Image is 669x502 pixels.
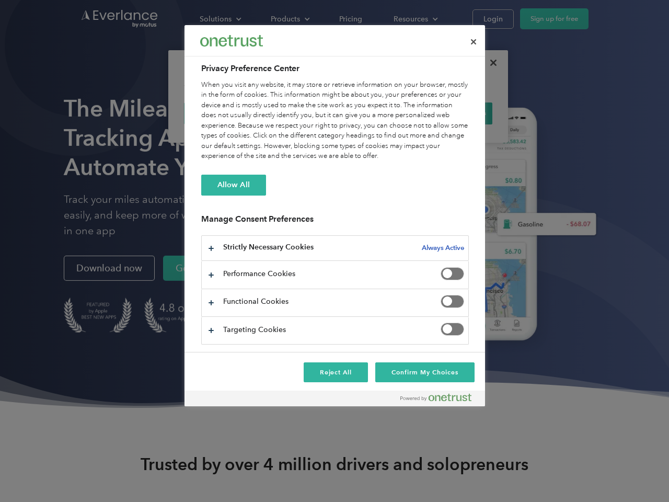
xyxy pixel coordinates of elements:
[201,214,469,230] h3: Manage Consent Preferences
[400,393,471,402] img: Powered by OneTrust Opens in a new Tab
[400,393,480,406] a: Powered by OneTrust Opens in a new Tab
[304,362,368,382] button: Reject All
[200,30,263,51] div: Everlance
[201,62,469,75] h2: Privacy Preference Center
[201,80,469,162] div: When you visit any website, it may store or retrieve information on your browser, mostly in the f...
[184,25,485,406] div: Preference center
[375,362,474,382] button: Confirm My Choices
[462,30,485,53] button: Close
[200,35,263,46] img: Everlance
[201,175,266,196] button: Allow All
[184,25,485,406] div: Privacy Preference Center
